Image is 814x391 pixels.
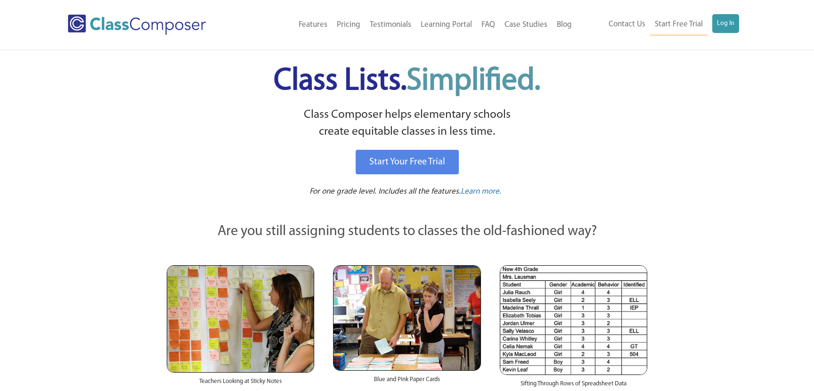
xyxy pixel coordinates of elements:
span: Learn more. [461,187,501,195]
a: Blog [552,15,577,35]
img: Blue and Pink Paper Cards [333,265,480,370]
a: Start Free Trial [650,14,708,35]
a: Features [294,15,332,35]
span: Start Your Free Trial [369,157,445,167]
p: Class Composer helps elementary schools create equitable classes in less time. [165,106,649,141]
nav: Header Menu [244,15,577,35]
a: Log In [712,14,739,33]
span: Simplified. [407,66,540,97]
a: Learn more. [461,186,501,198]
span: For one grade level. Includes all the features. [309,187,461,195]
a: Pricing [332,15,365,35]
a: Start Your Free Trial [356,150,459,174]
img: Teachers Looking at Sticky Notes [167,265,314,373]
p: Are you still assigning students to classes the old-fashioned way? [167,221,647,242]
a: Case Studies [500,15,552,35]
nav: Header Menu [577,14,739,35]
a: Testimonials [365,15,416,35]
a: Learning Portal [416,15,477,35]
a: FAQ [477,15,500,35]
a: Contact Us [604,14,650,35]
img: Class Composer [68,15,206,35]
img: Spreadsheets [500,265,647,375]
span: Class Lists. [274,66,540,97]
